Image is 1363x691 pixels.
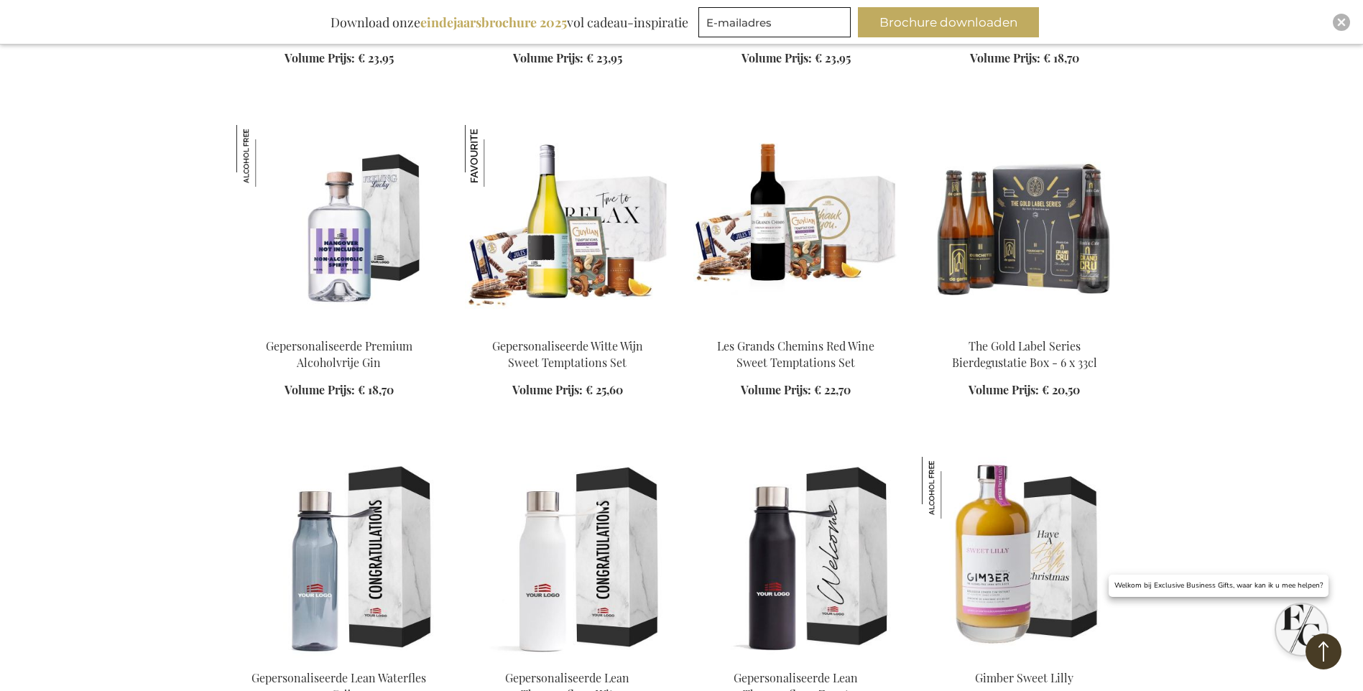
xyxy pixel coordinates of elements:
[698,7,851,37] input: E-mailadres
[358,382,394,397] span: € 18,70
[465,125,670,326] img: Personalised white wine
[285,50,355,65] span: Volume Prijs:
[236,320,442,334] a: Personalised Premium Non-Alcoholic Spirit Gepersonaliseerde Premium Alcoholvrije Gin
[513,50,622,67] a: Volume Prijs: € 23,95
[513,50,583,65] span: Volume Prijs:
[922,457,1127,658] img: Gimber Sweet Lilly
[492,338,643,370] a: Gepersonaliseerde Witte Wijn Sweet Temptations Set
[285,382,394,399] a: Volume Prijs: € 18,70
[693,457,899,658] img: Travel essential set - black
[1043,50,1079,65] span: € 18,70
[693,320,899,334] a: Les Grands Chemins Red Wine Sweet Temptations Set
[324,7,695,37] div: Download onze vol cadeau-inspiratie
[512,382,583,397] span: Volume Prijs:
[285,382,355,397] span: Volume Prijs:
[465,320,670,334] a: Personalised white wine Gepersonaliseerde Witte Wijn Sweet Temptations Set
[465,652,670,666] a: Lean Thermos Bottle Personalised
[741,50,812,65] span: Volume Prijs:
[693,125,899,326] img: Les Grands Chemins Red Wine Sweet Temptations Set
[741,50,851,67] a: Volume Prijs: € 23,95
[693,652,899,666] a: Travel essential set - black
[922,457,984,519] img: Gimber Sweet Lilly
[858,7,1039,37] button: Brochure downloaden
[266,338,412,370] a: Gepersonaliseerde Premium Alcoholvrije Gin
[236,125,442,326] img: Personalised Premium Non-Alcoholic Spirit
[922,125,1127,326] img: The Gold Label Series Beer Tasting Set
[512,382,623,399] a: Volume Prijs: € 25,60
[236,125,298,187] img: Gepersonaliseerde Premium Alcoholvrije Gin
[465,457,670,658] img: Lean Thermos Bottle Personalised
[814,382,851,397] span: € 22,70
[815,50,851,65] span: € 23,95
[970,50,1079,67] a: Volume Prijs: € 18,70
[586,50,622,65] span: € 23,95
[922,652,1127,666] a: Gimber Sweet Lilly Gimber Sweet Lilly
[586,382,623,397] span: € 25,60
[358,50,394,65] span: € 23,95
[236,457,442,658] img: Personalised Lean Water Bottle - Grey
[969,382,1039,397] span: Volume Prijs:
[717,338,874,370] a: Les Grands Chemins Red Wine Sweet Temptations Set
[969,382,1080,399] a: Volume Prijs: € 20,50
[1042,382,1080,397] span: € 20,50
[975,670,1073,685] a: Gimber Sweet Lilly
[465,125,527,187] img: Gepersonaliseerde Witte Wijn Sweet Temptations Set
[922,320,1127,334] a: The Gold Label Series Beer Tasting Set
[741,382,811,397] span: Volume Prijs:
[1333,14,1350,31] div: Close
[285,50,394,67] a: Volume Prijs: € 23,95
[970,50,1040,65] span: Volume Prijs:
[698,7,855,42] form: marketing offers and promotions
[952,338,1097,370] a: The Gold Label Series Bierdegustatie Box - 6 x 33cl
[1337,18,1346,27] img: Close
[741,382,851,399] a: Volume Prijs: € 22,70
[420,14,567,31] b: eindejaarsbrochure 2025
[236,652,442,666] a: Personalised Lean Water Bottle - Grey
